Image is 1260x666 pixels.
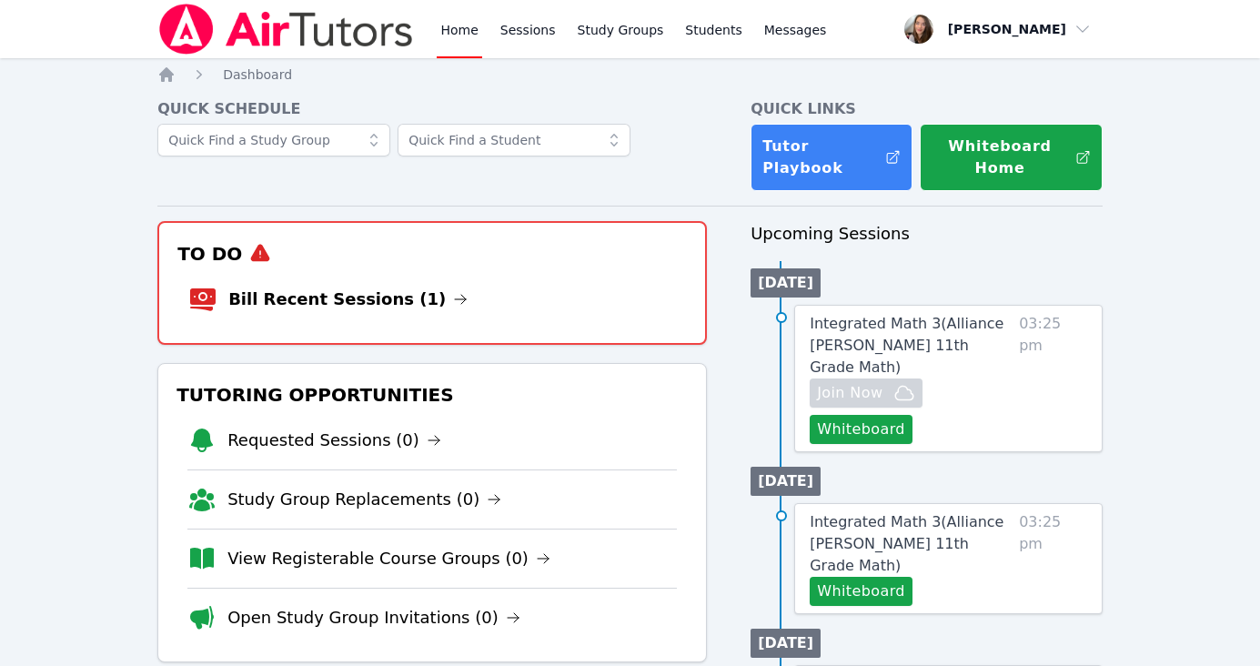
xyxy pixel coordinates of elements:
[810,511,1012,577] a: Integrated Math 3(Alliance [PERSON_NAME] 11th Grade Math)
[398,124,630,156] input: Quick Find a Student
[157,66,1103,84] nav: Breadcrumb
[751,268,821,298] li: [DATE]
[817,382,882,404] span: Join Now
[157,4,415,55] img: Air Tutors
[157,98,707,120] h4: Quick Schedule
[1019,511,1087,606] span: 03:25 pm
[227,546,550,571] a: View Registerable Course Groups (0)
[227,428,441,453] a: Requested Sessions (0)
[173,378,691,411] h3: Tutoring Opportunities
[1019,313,1087,444] span: 03:25 pm
[920,124,1103,191] button: Whiteboard Home
[228,287,468,312] a: Bill Recent Sessions (1)
[810,577,912,606] button: Whiteboard
[810,378,922,408] button: Join Now
[223,67,292,82] span: Dashboard
[751,467,821,496] li: [DATE]
[157,124,390,156] input: Quick Find a Study Group
[751,124,912,191] a: Tutor Playbook
[810,315,1003,376] span: Integrated Math 3 ( Alliance [PERSON_NAME] 11th Grade Math )
[764,21,827,39] span: Messages
[751,98,1103,120] h4: Quick Links
[223,66,292,84] a: Dashboard
[751,629,821,658] li: [DATE]
[810,513,1003,574] span: Integrated Math 3 ( Alliance [PERSON_NAME] 11th Grade Math )
[227,605,520,631] a: Open Study Group Invitations (0)
[751,221,1103,247] h3: Upcoming Sessions
[810,313,1012,378] a: Integrated Math 3(Alliance [PERSON_NAME] 11th Grade Math)
[227,487,501,512] a: Study Group Replacements (0)
[174,237,690,270] h3: To Do
[810,415,912,444] button: Whiteboard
